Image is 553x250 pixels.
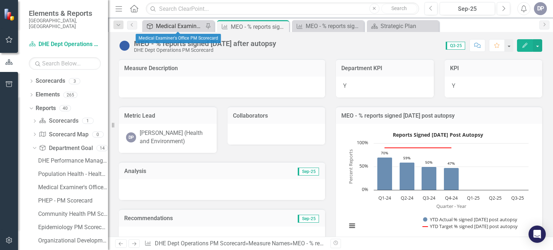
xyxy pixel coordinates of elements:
[39,117,78,125] a: Scorecards
[59,105,71,112] div: 40
[381,4,417,14] button: Search
[36,104,56,113] a: Reports
[124,215,259,222] h3: Recommendations
[233,113,320,119] h3: Collaborators
[29,57,101,70] input: Search Below...
[92,131,104,137] div: 0
[423,195,436,201] text: Q3-24
[534,2,547,15] button: DP
[381,22,437,31] div: Strategic Plan
[369,22,437,31] a: Strategic Plan
[343,82,347,89] span: Y
[38,184,108,191] div: Medical Examiner's Office PM Scorecard
[357,139,368,146] text: 100%
[29,40,101,49] a: DHE Dept Operations PM Scorecard
[489,195,502,201] text: Q2-25
[248,240,290,247] a: Measure Names
[29,9,101,18] span: Elements & Reports
[29,18,101,29] small: [GEOGRAPHIC_DATA], [GEOGRAPHIC_DATA]
[401,195,414,201] text: Q2-24
[362,186,368,192] text: 0%
[383,146,453,149] g: YTD Target % signed in 90 days post autopsy, series 2 of 2. Line with 7 data points.
[38,158,108,164] div: DHE Performance Management Scorecard - Top Level
[452,82,455,89] span: Y
[4,8,17,21] img: ClearPoint Strategy
[448,161,455,166] text: 47%
[38,197,108,204] div: PHEP - PM Scorecard
[134,47,276,53] div: DHE Dept Operations PM Scorecard
[36,77,65,85] a: Scorecards
[511,195,524,201] text: Q3-25
[38,237,108,244] div: Organizational Development PM Scorecard
[343,129,535,237] div: Reports Signed Within 90 Days Post Autopsy. Highcharts interactive chart.
[425,160,432,165] text: 50%
[347,221,357,231] button: View chart menu, Reports Signed Within 90 Days Post Autopsy
[38,211,108,217] div: Community Health PM Scorecard
[359,163,368,169] text: 50%
[381,150,388,155] text: 70%
[36,168,108,179] a: Population Health - Health Equity PM Scorecard
[393,131,483,138] text: Reports Signed [DATE] Post Autopsy
[134,40,276,47] div: MEO - % reports signed [DATE] after autopsy
[126,132,136,142] div: DP
[298,215,319,223] span: Sep-25
[36,221,108,233] a: Epidemiology PM Scorecard
[400,163,415,190] path: Q2-24, 58.92857143. YTD Actual % signed in 90 days post autopsy.
[39,144,93,153] a: Department Goal
[140,129,210,146] div: [PERSON_NAME] (Health and Environment)
[144,22,203,31] a: Medical Examiner's Office PM Scorecard
[36,155,108,166] a: DHE Performance Management Scorecard - Top Level
[341,65,428,72] h3: Department KPI
[294,22,362,31] a: MEO - % reports signed [DATE] after autopsy
[38,171,108,177] div: Population Health - Health Equity PM Scorecard
[119,40,130,51] img: No Information
[445,195,458,201] text: Q4-24
[231,22,287,31] div: MEO - % reports signed [DATE] after autopsy
[156,22,203,31] div: Medical Examiner's Office PM Scorecard
[36,91,60,99] a: Elements
[136,34,221,43] div: Medical Examiner's Office PM Scorecard
[38,224,108,231] div: Epidemiology PM Scorecard
[39,131,88,139] a: Scorecard Map
[529,226,546,243] div: Open Intercom Messenger
[377,143,518,190] g: YTD Actual % signed in 90 days post autopsy, series 1 of 2. Bar series with 7 bars.
[124,113,211,119] h3: Metric Lead
[82,118,94,124] div: 1
[124,65,320,72] h3: Measure Description
[63,92,77,98] div: 265
[423,223,526,229] button: Show YTD Target % signed in 90 days post autopsy
[442,5,493,13] div: Sep-25
[436,203,467,209] text: Quarter - Year
[36,181,108,193] a: Medical Examiner's Office PM Scorecard
[378,195,391,201] text: Q1-24
[444,168,459,190] path: Q4-24, 47.30392157. YTD Actual % signed in 90 days post autopsy.
[96,145,108,151] div: 14
[403,155,410,160] text: 59%
[391,5,407,11] span: Search
[155,240,246,247] a: DHE Dept Operations PM Scorecard
[343,129,532,237] svg: Interactive chart
[36,208,108,219] a: Community Health PM Scorecard
[306,22,362,31] div: MEO - % reports signed [DATE] after autopsy
[36,195,108,206] a: PHEP - PM Scorecard
[293,240,405,247] div: MEO - % reports signed [DATE] after autopsy
[440,2,495,15] button: Sep-25
[377,158,392,190] path: Q1-24, 69.67213115. YTD Actual % signed in 90 days post autopsy.
[124,168,222,174] h3: Analysis
[347,149,354,184] text: Percent Reports
[144,240,325,248] div: » »
[341,113,537,119] h3: MEO - % reports signed [DATE] post autopsy
[69,78,80,84] div: 3
[423,216,525,223] button: Show YTD Actual % signed in 90 days post autopsy
[450,65,537,72] h3: KPI
[467,195,480,201] text: Q1-25
[446,42,465,50] span: Q3-25
[298,168,319,176] span: Sep-25
[36,235,108,246] a: Organizational Development PM Scorecard
[146,3,419,15] input: Search ClearPoint...
[422,167,437,190] path: Q3-24, 49.6835443. YTD Actual % signed in 90 days post autopsy.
